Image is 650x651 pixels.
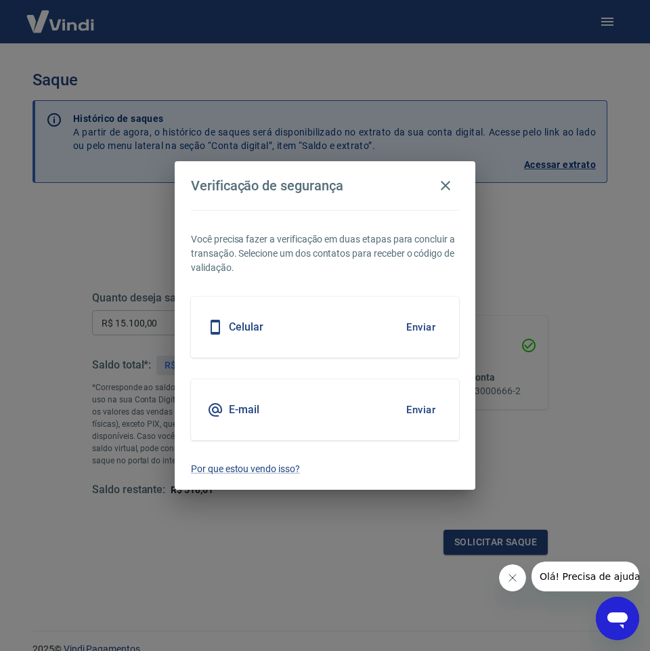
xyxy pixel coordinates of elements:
h5: Celular [229,320,263,334]
h4: Verificação de segurança [191,177,343,194]
a: Por que estou vendo isso? [191,462,459,476]
iframe: Mensagem da empresa [532,562,639,591]
span: Olá! Precisa de ajuda? [8,9,114,20]
h5: E-mail [229,403,259,417]
iframe: Fechar mensagem [499,564,526,591]
p: Você precisa fazer a verificação em duas etapas para concluir a transação. Selecione um dos conta... [191,232,459,275]
button: Enviar [399,313,443,341]
button: Enviar [399,396,443,424]
iframe: Botão para abrir a janela de mensagens [596,597,639,640]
